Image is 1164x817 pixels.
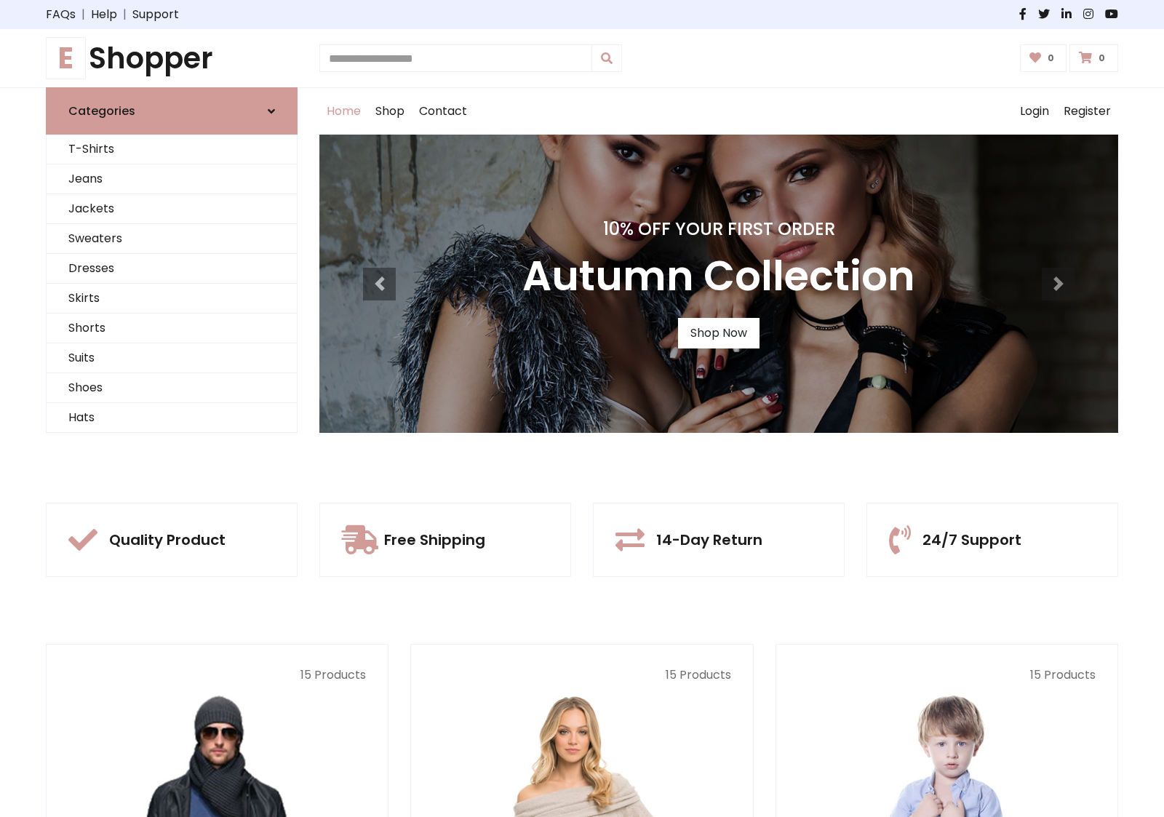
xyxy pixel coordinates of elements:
span: 0 [1044,52,1058,65]
a: Skirts [47,284,297,314]
span: | [117,6,132,23]
a: Shop [368,88,412,135]
a: Sweaters [47,224,297,254]
p: 15 Products [68,666,366,684]
a: Hats [47,403,297,433]
a: 0 [1069,44,1118,72]
a: Support [132,6,179,23]
a: T-Shirts [47,135,297,164]
h4: 10% Off Your First Order [522,219,915,240]
h5: Quality Product [109,531,226,549]
h1: Shopper [46,41,298,76]
h6: Categories [68,104,135,118]
a: Register [1056,88,1118,135]
span: E [46,37,86,79]
h5: 14-Day Return [656,531,762,549]
a: Login [1013,88,1056,135]
a: Dresses [47,254,297,284]
a: Home [319,88,368,135]
span: 0 [1095,52,1109,65]
span: | [76,6,91,23]
p: 15 Products [433,666,730,684]
p: 15 Products [798,666,1096,684]
a: FAQs [46,6,76,23]
a: Shorts [47,314,297,343]
a: 0 [1020,44,1067,72]
a: Jackets [47,194,297,224]
h3: Autumn Collection [522,252,915,300]
a: Shop Now [678,318,760,348]
a: Shoes [47,373,297,403]
a: EShopper [46,41,298,76]
a: Help [91,6,117,23]
h5: 24/7 Support [922,531,1021,549]
h5: Free Shipping [384,531,485,549]
a: Jeans [47,164,297,194]
a: Contact [412,88,474,135]
a: Categories [46,87,298,135]
a: Suits [47,343,297,373]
